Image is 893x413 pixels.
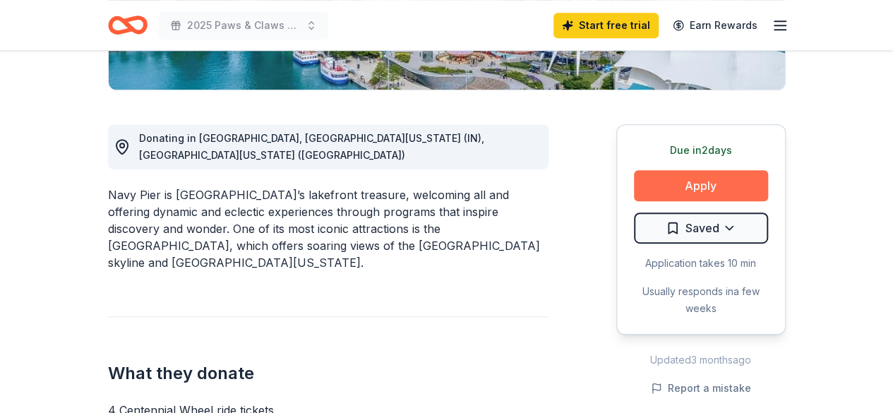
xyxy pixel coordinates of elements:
button: Report a mistake [651,380,751,397]
h2: What they donate [108,362,549,385]
div: Navy Pier is [GEOGRAPHIC_DATA]’s lakefront treasure, welcoming all and offering dynamic and eclec... [108,186,549,271]
button: Apply [634,170,768,201]
span: Saved [685,219,719,237]
button: 2025 Paws & Claws Gala [159,11,328,40]
div: Due in 2 days [634,142,768,159]
div: Updated 3 months ago [616,352,786,369]
span: Donating in [GEOGRAPHIC_DATA], [GEOGRAPHIC_DATA][US_STATE] (IN), [GEOGRAPHIC_DATA][US_STATE] ([GE... [139,132,484,161]
div: Application takes 10 min [634,255,768,272]
span: 2025 Paws & Claws Gala [187,17,300,34]
a: Start free trial [553,13,659,38]
button: Saved [634,213,768,244]
a: Earn Rewards [664,13,766,38]
a: Home [108,8,148,42]
div: Usually responds in a few weeks [634,283,768,317]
